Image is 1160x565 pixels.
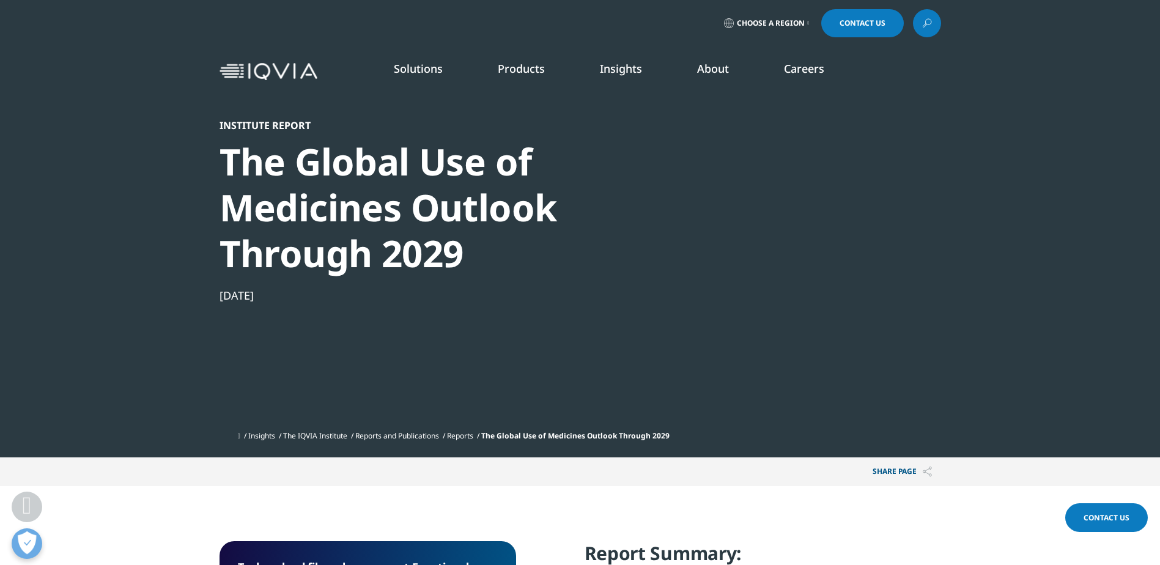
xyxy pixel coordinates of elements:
[394,61,443,76] a: Solutions
[923,467,932,477] img: Share PAGE
[220,63,317,81] img: IQVIA Healthcare Information Technology and Pharma Clinical Research Company
[220,119,639,131] div: Institute Report
[322,43,941,100] nav: Primary
[220,288,639,303] div: [DATE]
[697,61,729,76] a: About
[840,20,885,27] span: Contact Us
[1084,512,1129,523] span: Contact Us
[784,61,824,76] a: Careers
[863,457,941,486] p: Share PAGE
[821,9,904,37] a: Contact Us
[447,430,473,441] a: Reports
[863,457,941,486] button: Share PAGEShare PAGE
[498,61,545,76] a: Products
[355,430,439,441] a: Reports and Publications
[283,430,347,441] a: The IQVIA Institute
[737,18,805,28] span: Choose a Region
[220,139,639,276] div: The Global Use of Medicines Outlook Through 2029
[12,528,42,559] button: Ouvrir le centre de préférences
[481,430,670,441] span: The Global Use of Medicines Outlook Through 2029
[1065,503,1148,532] a: Contact Us
[600,61,642,76] a: Insights
[248,430,275,441] a: Insights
